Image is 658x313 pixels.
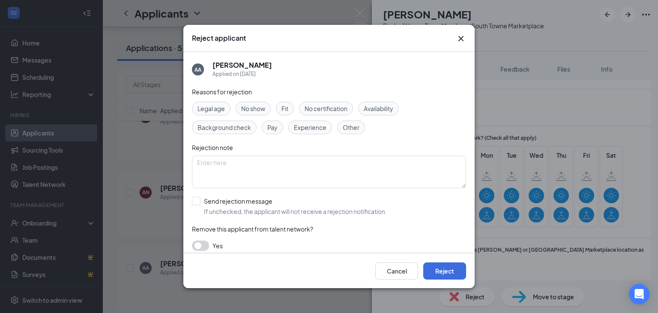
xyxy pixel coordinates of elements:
span: No show [241,104,265,113]
svg: Cross [456,33,466,44]
span: Experience [294,123,326,132]
span: Fit [281,104,288,113]
div: Open Intercom Messenger [629,284,649,304]
span: Pay [267,123,278,132]
span: Background check [197,123,251,132]
h3: Reject applicant [192,33,246,43]
span: No certification [305,104,347,113]
span: Legal age [197,104,225,113]
div: AA [194,66,201,73]
span: Remove this applicant from talent network? [192,225,313,233]
span: Reasons for rejection [192,88,252,96]
h5: [PERSON_NAME] [212,60,272,70]
div: Applied on [DATE] [212,70,272,78]
button: Cancel [375,262,418,280]
button: Reject [423,262,466,280]
span: Rejection note [192,144,233,151]
span: Availability [364,104,393,113]
button: Close [456,33,466,44]
span: Yes [212,241,223,251]
span: Other [343,123,359,132]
